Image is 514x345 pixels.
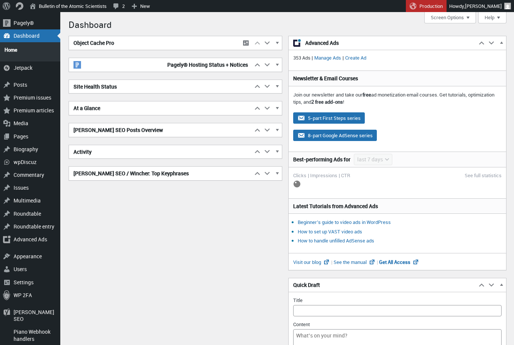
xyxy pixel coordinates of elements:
[379,259,419,265] a: Get All Access
[293,180,301,188] img: loading
[465,3,502,9] span: [PERSON_NAME]
[293,112,365,124] button: 5-part First Steps series
[73,61,81,69] img: pagely-w-on-b20x20.png
[311,98,343,105] strong: 2 free add-ons
[298,219,391,225] a: Beginner’s guide to video ads in WordPress
[298,237,374,244] a: How to handle unfilled AdSense ads
[69,58,252,72] h2: Pagely® Hosting Status + Notices
[478,12,506,23] button: Help
[293,130,377,141] button: 8-part Google AdSense series
[293,321,310,328] label: Content
[298,228,362,235] a: How to set up VAST video ads
[69,16,506,32] h1: Dashboard
[293,91,502,106] p: Join our newsletter and take our ad monetization email courses. Get tutorials, optimization tips,...
[293,202,502,210] h3: Latest Tutorials from Advanced Ads
[313,54,343,61] a: Manage Ads
[293,281,320,289] span: Quick Draft
[293,75,502,82] h3: Newsletter & Email Courses
[293,259,333,265] a: Visit our blog
[293,54,502,62] p: 353 Ads | |
[333,259,379,265] a: See the manual
[305,39,472,47] span: Advanced Ads
[69,145,252,159] h2: Activity
[69,167,252,180] h2: [PERSON_NAME] SEO / Wincher: Top Keyphrases
[69,123,252,137] h2: [PERSON_NAME] SEO Posts Overview
[424,12,476,23] button: Screen Options
[69,101,252,115] h2: At a Glance
[344,54,368,61] a: Create Ad
[69,80,252,94] h2: Site Health Status
[293,156,350,163] h3: Best-performing Ads for
[293,297,303,304] label: Title
[363,91,371,98] strong: free
[69,36,239,50] h2: Object Cache Pro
